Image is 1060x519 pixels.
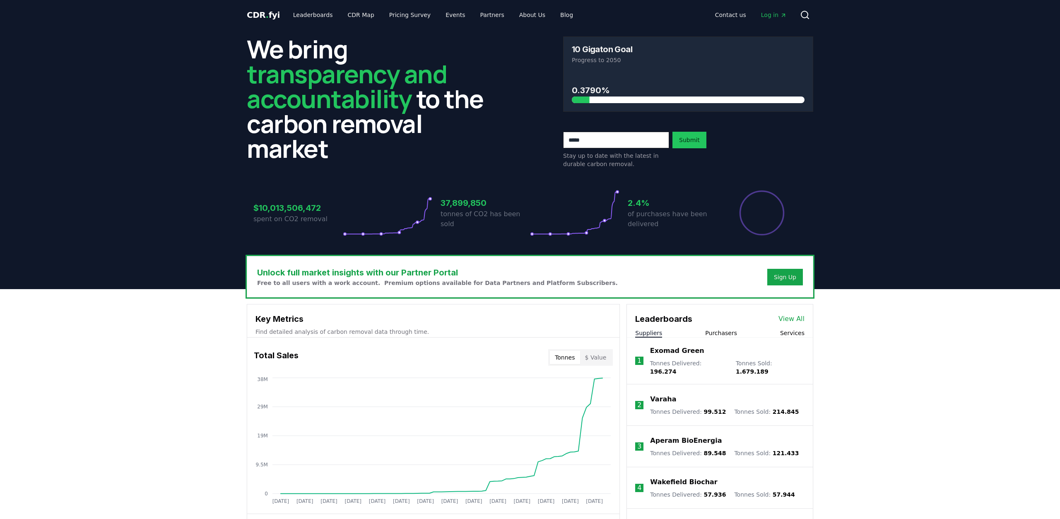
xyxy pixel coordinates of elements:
button: Submit [672,132,706,148]
span: CDR fyi [247,10,280,20]
p: Stay up to date with the latest in durable carbon removal. [563,152,669,168]
tspan: 29M [257,404,268,410]
p: 3 [637,442,641,451]
span: 57.936 [703,491,726,498]
p: Tonnes Sold : [736,359,805,376]
a: Pricing Survey [383,7,437,22]
h3: 0.3790% [572,84,805,97]
tspan: [DATE] [538,498,555,504]
button: Services [780,329,805,337]
a: CDR.fyi [247,9,280,21]
a: Events [439,7,472,22]
p: spent on CO2 removal [253,214,343,224]
p: Tonnes Sold : [734,490,795,499]
tspan: [DATE] [369,498,386,504]
tspan: [DATE] [296,498,313,504]
tspan: [DATE] [465,498,482,504]
a: Sign Up [774,273,796,281]
span: transparency and accountability [247,57,447,116]
button: Suppliers [635,329,662,337]
p: of purchases have been delivered [628,209,717,229]
p: Find detailed analysis of carbon removal data through time. [255,328,611,336]
a: CDR Map [341,7,381,22]
h3: Key Metrics [255,313,611,325]
span: 214.845 [773,408,799,415]
nav: Main [708,7,793,22]
a: Blog [554,7,580,22]
tspan: [DATE] [272,498,289,504]
tspan: [DATE] [514,498,531,504]
p: Free to all users with a work account. Premium options available for Data Partners and Platform S... [257,279,618,287]
tspan: [DATE] [586,498,603,504]
span: 1.679.189 [736,368,768,375]
p: Progress to 2050 [572,56,805,64]
p: tonnes of CO2 has been sold [441,209,530,229]
a: Aperam BioEnergia [650,436,722,446]
span: 121.433 [773,450,799,456]
h3: 37,899,850 [441,197,530,209]
span: 196.274 [650,368,677,375]
p: Tonnes Delivered : [650,359,728,376]
tspan: [DATE] [441,498,458,504]
a: Leaderboards [287,7,340,22]
a: View All [778,314,805,324]
tspan: [DATE] [489,498,506,504]
tspan: [DATE] [562,498,579,504]
button: Sign Up [767,269,803,285]
tspan: [DATE] [393,498,410,504]
h3: $10,013,506,472 [253,202,343,214]
p: 2 [637,400,641,410]
h3: Total Sales [254,349,299,366]
button: Tonnes [550,351,580,364]
tspan: 38M [257,377,268,382]
tspan: [DATE] [320,498,337,504]
tspan: 0 [265,491,268,497]
p: 4 [637,483,641,493]
a: Exomad Green [650,346,704,356]
a: About Us [513,7,552,22]
div: Percentage of sales delivered [739,190,785,236]
h3: Unlock full market insights with our Partner Portal [257,266,618,279]
h3: Leaderboards [635,313,692,325]
a: Varaha [650,394,676,404]
h3: 2.4% [628,197,717,209]
h3: 10 Gigaton Goal [572,45,632,53]
p: Tonnes Delivered : [650,408,726,416]
tspan: 19M [257,433,268,439]
nav: Main [287,7,580,22]
span: . [266,10,269,20]
p: Tonnes Sold : [734,449,799,457]
p: Tonnes Delivered : [650,449,726,457]
span: 99.512 [703,408,726,415]
button: $ Value [580,351,612,364]
span: 57.944 [773,491,795,498]
p: 1 [637,356,641,366]
tspan: [DATE] [417,498,434,504]
a: Wakefield Biochar [650,477,717,487]
a: Contact us [708,7,753,22]
tspan: 9.5M [256,462,268,468]
p: Tonnes Delivered : [650,490,726,499]
p: Tonnes Sold : [734,408,799,416]
h2: We bring to the carbon removal market [247,36,497,161]
a: Log in [754,7,793,22]
button: Purchasers [705,329,737,337]
a: Partners [474,7,511,22]
tspan: [DATE] [345,498,362,504]
span: 89.548 [703,450,726,456]
span: Log in [761,11,787,19]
